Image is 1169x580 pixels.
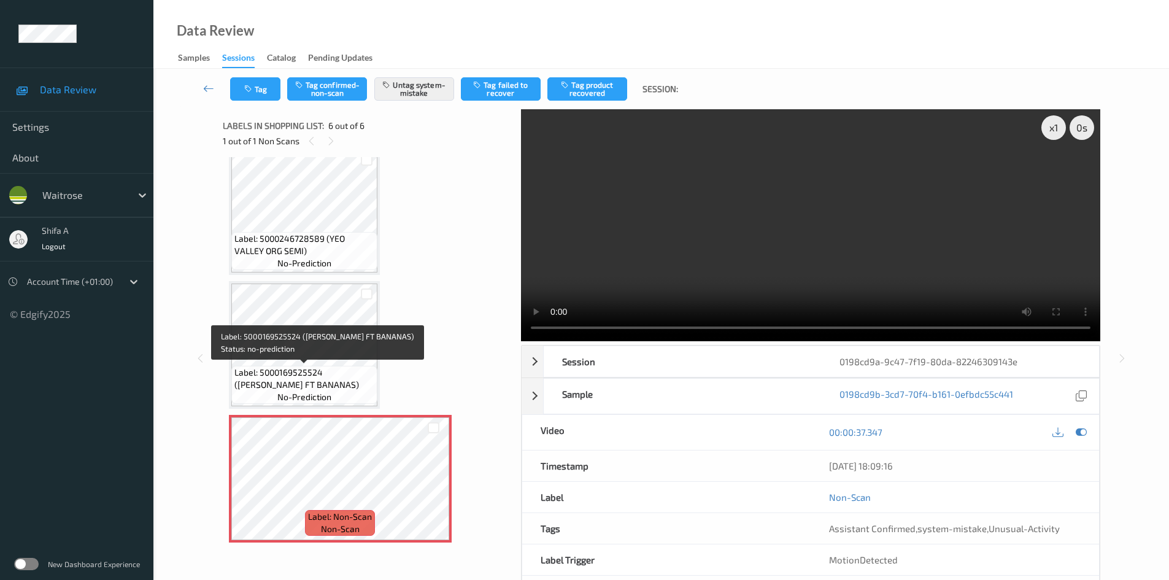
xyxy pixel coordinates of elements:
span: Label: 5000246728589 (YEO VALLEY ORG SEMI) [234,233,374,257]
a: Catalog [267,50,308,67]
span: Label: Non-Scan [308,511,372,523]
div: Label [522,482,811,512]
div: Data Review [177,25,254,37]
span: Assistant Confirmed [829,523,916,534]
button: Tag failed to recover [461,77,541,101]
button: Tag [230,77,280,101]
div: Tags [522,513,811,544]
a: 00:00:37.347 [829,426,882,438]
a: Sessions [222,50,267,68]
div: Sample [544,379,821,414]
div: Timestamp [522,450,811,481]
div: Session [544,346,821,377]
div: [DATE] 18:09:16 [829,460,1081,472]
div: Sample0198cd9b-3cd7-70f4-b161-0efbdc55c441 [522,378,1100,414]
div: Samples [178,52,210,67]
div: x 1 [1041,115,1066,140]
span: system-mistake [917,523,987,534]
span: Session: [642,83,678,95]
div: 1 out of 1 Non Scans [223,133,512,149]
span: no-prediction [277,257,331,269]
div: MotionDetected [811,544,1099,575]
div: Video [522,415,811,450]
div: 0198cd9a-9c47-7f19-80da-82246309143e [821,346,1098,377]
a: 0198cd9b-3cd7-70f4-b161-0efbdc55c441 [839,388,1013,404]
span: Unusual-Activity [989,523,1060,534]
a: Pending Updates [308,50,385,67]
span: Label: 5000169525524 ([PERSON_NAME] FT BANANAS) [234,366,374,391]
span: non-scan [321,523,360,535]
a: Samples [178,50,222,67]
div: Label Trigger [522,544,811,575]
div: Sessions [222,52,255,68]
button: Tag product recovered [547,77,627,101]
span: , , [829,523,1060,534]
span: Labels in shopping list: [223,120,324,132]
div: Session0198cd9a-9c47-7f19-80da-82246309143e [522,346,1100,377]
span: 6 out of 6 [328,120,365,132]
div: 0 s [1070,115,1094,140]
div: Catalog [267,52,296,67]
span: no-prediction [277,391,331,403]
div: Pending Updates [308,52,372,67]
button: Untag system-mistake [374,77,454,101]
button: Tag confirmed-non-scan [287,77,367,101]
a: Non-Scan [829,491,871,503]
